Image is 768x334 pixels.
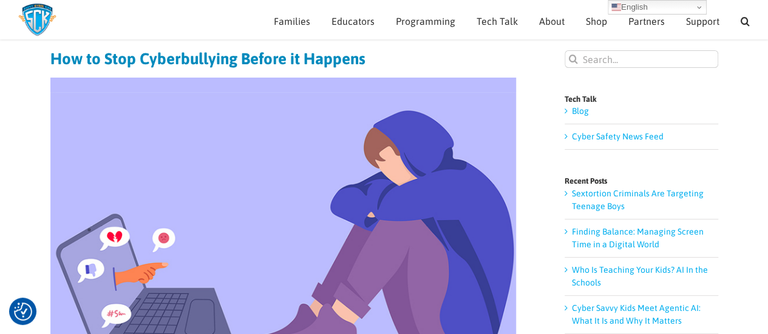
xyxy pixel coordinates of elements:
a: Blog [572,106,589,116]
a: Cyber Savvy Kids Meet Agentic AI: What It Is and Why It Matters [572,303,701,326]
span: Support [686,16,719,26]
span: About [539,16,565,26]
span: Educators [331,16,375,26]
span: Programming [396,16,455,26]
a: Finding Balance: Managing Screen Time in a Digital World [572,227,704,249]
a: Sextortion Criminals Are Targeting Teenage Boys [572,189,704,211]
img: Revisit consent button [14,302,32,321]
span: Partners [628,16,665,26]
span: Families [274,16,310,26]
a: Cyber Safety News Feed [572,132,664,141]
img: Savvy Cyber Kids Logo [18,3,56,36]
img: en [611,2,621,12]
span: Tech Talk [477,16,518,26]
button: Consent Preferences [14,302,32,321]
h1: How to Stop Cyberbullying Before it Happens [50,50,516,67]
input: Search [565,50,582,68]
h4: Tech Talk [565,95,718,103]
span: Shop [586,16,607,26]
a: Who Is Teaching Your Kids? AI In the Schools [572,265,708,287]
input: Search... [565,50,718,68]
h4: Recent Posts [565,177,718,185]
